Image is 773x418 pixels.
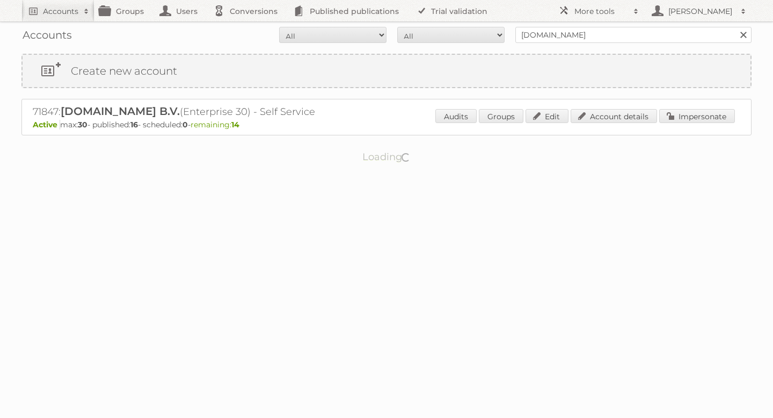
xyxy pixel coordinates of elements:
[571,109,657,123] a: Account details
[33,105,409,119] h2: 71847: (Enterprise 30) - Self Service
[329,146,445,168] p: Loading
[666,6,735,17] h2: [PERSON_NAME]
[130,120,138,129] strong: 16
[78,120,87,129] strong: 30
[231,120,239,129] strong: 14
[659,109,735,123] a: Impersonate
[183,120,188,129] strong: 0
[526,109,568,123] a: Edit
[574,6,628,17] h2: More tools
[191,120,239,129] span: remaining:
[435,109,477,123] a: Audits
[33,120,740,129] p: max: - published: - scheduled: -
[61,105,180,118] span: [DOMAIN_NAME] B.V.
[23,55,750,87] a: Create new account
[479,109,523,123] a: Groups
[33,120,60,129] span: Active
[43,6,78,17] h2: Accounts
